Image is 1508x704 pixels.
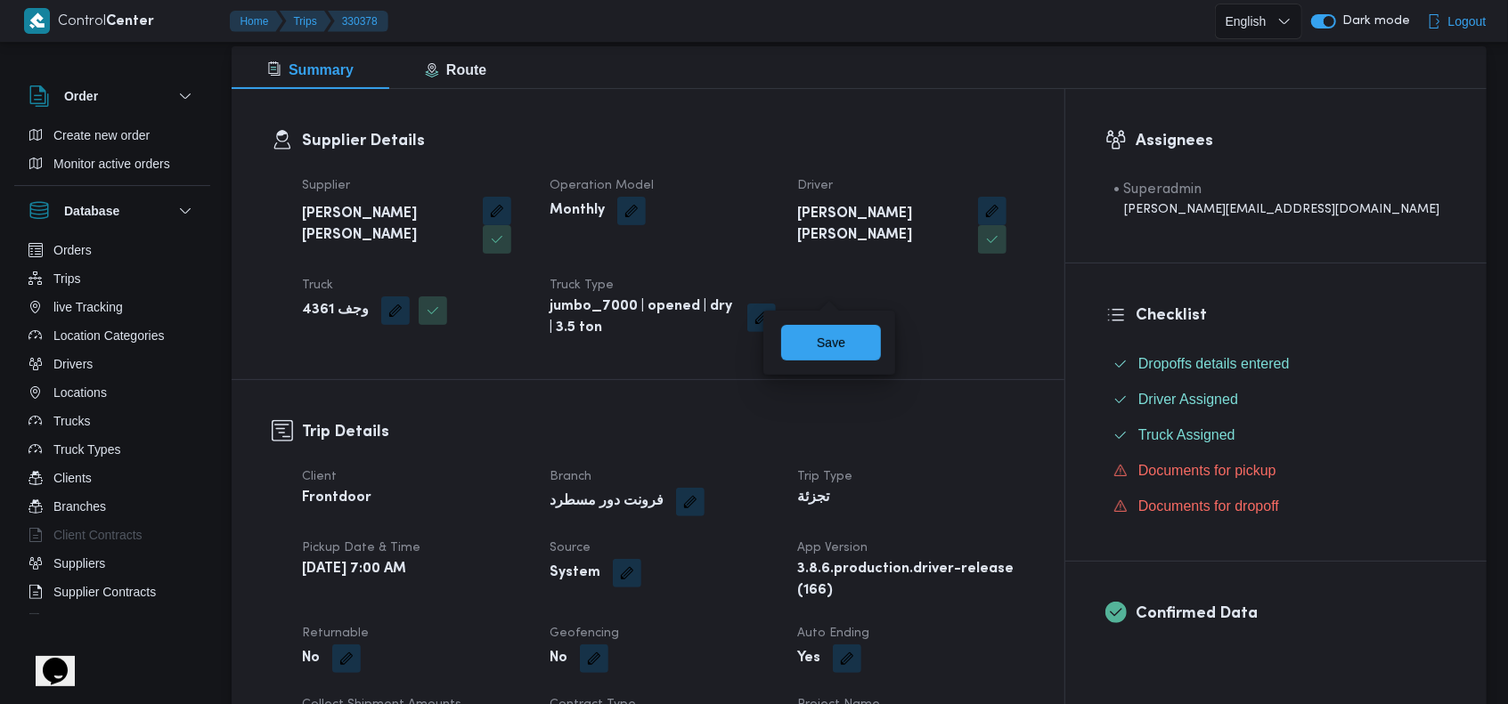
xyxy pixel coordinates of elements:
span: Truck Types [53,439,120,460]
button: Locations [21,378,203,407]
div: Database [14,236,210,621]
b: Frontdoor [302,488,371,509]
button: Dropoffs details entered [1106,350,1447,378]
span: Documents for pickup [1138,460,1276,481]
span: Branch [550,471,591,482]
button: Trips [21,264,203,293]
button: Orders [21,236,203,264]
span: Driver [797,180,833,191]
b: No [550,648,567,669]
span: Truck Assigned [1138,425,1235,446]
span: Returnable [302,627,369,639]
span: Truck Type [550,279,614,291]
button: Driver Assigned [1106,385,1447,414]
div: [PERSON_NAME][EMAIL_ADDRESS][DOMAIN_NAME] [1113,200,1439,219]
button: Trucks [21,407,203,435]
span: Pickup date & time [302,542,420,554]
button: Monitor active orders [21,150,203,178]
span: App Version [797,542,868,554]
img: X8yXhbKr1z7QwAAAABJRU5ErkJggg== [24,8,50,34]
span: Driver Assigned [1138,389,1238,410]
span: Supplier [302,180,350,191]
span: Dark mode [1336,14,1411,28]
span: Route [425,62,486,77]
h3: Checklist [1136,303,1447,328]
b: [PERSON_NAME] [PERSON_NAME] [302,204,470,247]
button: Order [29,85,196,107]
button: Client Contracts [21,521,203,549]
span: Trucks [53,410,90,432]
b: Center [107,15,155,28]
button: Drivers [21,350,203,378]
b: Yes [797,648,820,669]
h3: Assignees [1136,129,1447,153]
span: Documents for dropoff [1138,496,1279,517]
h3: Supplier Details [302,129,1024,153]
span: Orders [53,239,92,261]
span: Source [550,542,591,554]
button: Save [781,325,881,360]
button: Logout [1420,4,1494,39]
button: Home [230,11,283,32]
span: Dropoffs details entered [1138,356,1290,371]
span: Create new order [53,125,150,146]
b: 3.8.6.production.driver-release (166) [797,559,1020,602]
button: Suppliers [21,549,203,578]
button: Supplier Contracts [21,578,203,606]
span: Client [302,471,337,482]
button: 330378 [328,11,388,32]
button: Documents for dropoff [1106,492,1447,521]
span: Logout [1448,11,1487,32]
span: Documents for pickup [1138,463,1276,478]
span: Trips [53,268,81,289]
button: Truck Assigned [1106,421,1447,449]
span: Client Contracts [53,524,143,546]
span: Documents for dropoff [1138,498,1279,514]
button: Create new order [21,121,203,150]
b: تجزئة [797,488,829,509]
b: فرونت دور مسطرد [550,491,664,513]
button: Trips [280,11,331,32]
button: Devices [21,606,203,635]
span: Trip Type [797,471,852,482]
span: Auto Ending [797,627,869,639]
span: Dropoffs details entered [1138,353,1290,375]
button: Documents for pickup [1106,457,1447,485]
b: [DATE] 7:00 AM [302,559,406,580]
span: Branches [53,496,106,517]
span: Monitor active orders [53,153,170,174]
span: Summary [267,62,354,77]
span: Truck [302,279,333,291]
b: jumbo_7000 | opened | dry | 3.5 ton [550,296,735,339]
h3: Database [64,200,119,222]
button: Branches [21,492,203,521]
b: No [302,648,320,669]
h3: Confirmed Data [1136,602,1447,626]
span: Save [817,332,845,353]
iframe: chat widget [18,633,75,686]
span: live Tracking [53,296,123,318]
span: Truck Assigned [1138,427,1235,442]
span: Devices [53,610,98,631]
span: Operation Model [550,180,654,191]
b: System [550,562,600,584]
button: Truck Types [21,435,203,464]
div: • Superadmin [1113,179,1439,200]
span: Suppliers [53,553,105,574]
span: Clients [53,467,92,489]
h3: Order [64,85,98,107]
b: Monthly [550,200,605,222]
span: • Superadmin mohamed.nabil@illa.com.eg [1113,179,1439,219]
button: Clients [21,464,203,492]
span: Geofencing [550,627,619,639]
div: Order [14,121,210,185]
span: Supplier Contracts [53,581,156,603]
b: [PERSON_NAME] [PERSON_NAME] [797,204,966,247]
span: Locations [53,382,107,403]
span: Drivers [53,353,93,375]
b: وجف 4361 [302,300,369,321]
span: Driver Assigned [1138,392,1238,407]
button: Database [29,200,196,222]
h3: Trip Details [302,420,1024,444]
